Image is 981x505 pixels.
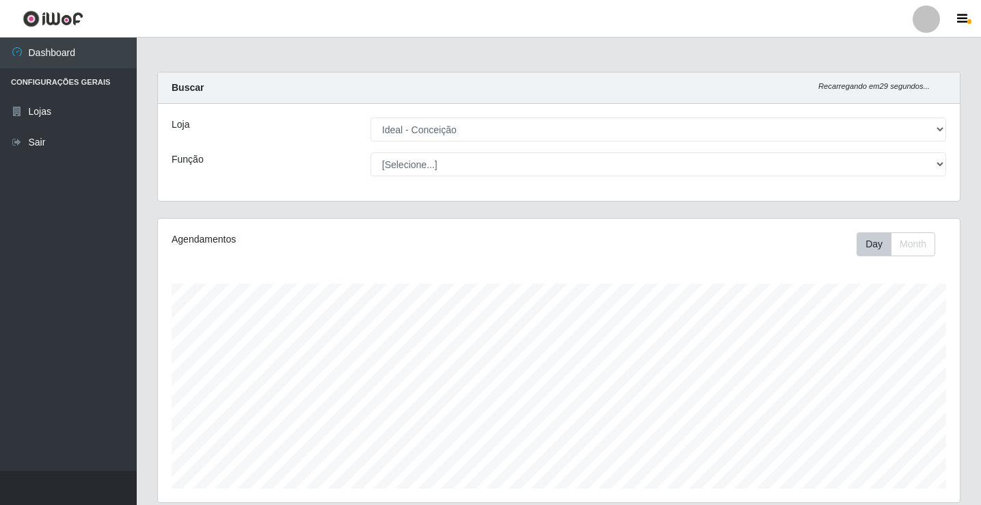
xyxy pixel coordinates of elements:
[23,10,83,27] img: CoreUI Logo
[891,232,935,256] button: Month
[172,152,204,167] label: Função
[857,232,946,256] div: Toolbar with button groups
[172,82,204,93] strong: Buscar
[172,232,483,247] div: Agendamentos
[818,82,930,90] i: Recarregando em 29 segundos...
[172,118,189,132] label: Loja
[857,232,891,256] button: Day
[857,232,935,256] div: First group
